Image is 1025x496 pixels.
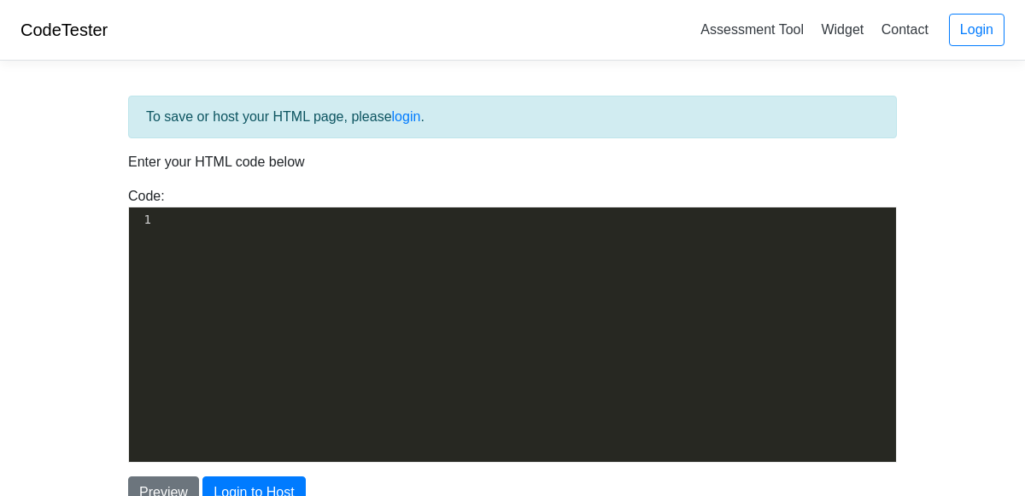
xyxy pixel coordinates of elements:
a: Widget [814,15,870,44]
a: Login [949,14,1004,46]
div: Code: [115,186,910,463]
a: Assessment Tool [694,15,811,44]
div: To save or host your HTML page, please . [128,96,897,138]
div: 1 [129,211,154,229]
p: Enter your HTML code below [128,152,897,172]
a: login [392,109,421,124]
a: Contact [875,15,935,44]
a: CodeTester [20,20,108,39]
